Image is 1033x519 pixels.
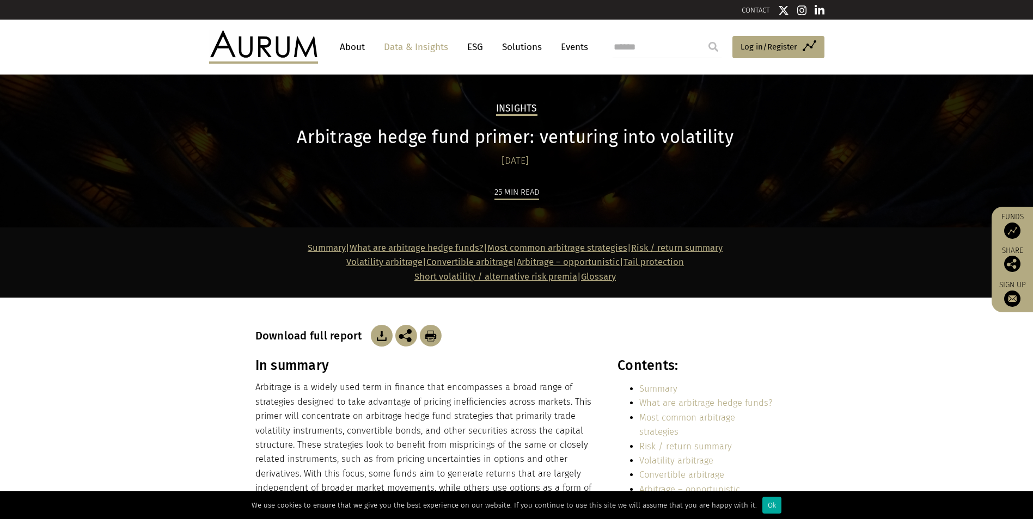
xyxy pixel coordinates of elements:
a: About [334,37,370,57]
strong: | | | [346,257,624,267]
a: Convertible arbitrage [639,469,724,480]
div: 25 min read [494,186,539,200]
a: Glossary [581,271,616,282]
a: CONTACT [742,6,770,14]
a: What are arbitrage hedge funds? [639,398,772,408]
a: Log in/Register [732,36,824,59]
input: Submit [702,36,724,58]
div: Share [997,247,1028,272]
strong: | | | [308,243,631,253]
a: Summary [308,243,346,253]
img: Download Article [371,325,393,347]
a: Volatility arbitrage [346,257,423,267]
a: What are arbitrage hedge funds? [350,243,484,253]
a: Solutions [497,37,547,57]
a: Arbitrage – opportunistic [517,257,620,267]
h3: In summary [255,357,594,374]
img: Twitter icon [778,5,789,16]
img: Sign up to our newsletter [1004,291,1020,307]
span: Log in/Register [741,40,797,53]
a: Events [555,37,588,57]
span: | [414,271,616,282]
a: Risk / return summary [639,441,732,452]
a: Sign up [997,280,1028,307]
a: Tail protection [624,257,684,267]
h2: Insights [496,103,537,116]
div: [DATE] [255,153,775,169]
a: Arbitrage – opportunistic [639,484,740,495]
a: ESG [462,37,488,57]
img: Download Article [420,325,442,347]
a: Risk / return summary [631,243,723,253]
h3: Contents: [618,357,775,374]
a: Convertible arbitrage [426,257,513,267]
img: Instagram icon [797,5,807,16]
img: Share this post [1004,256,1020,272]
a: Funds [997,212,1028,239]
a: Volatility arbitrage [639,455,713,466]
a: Data & Insights [378,37,454,57]
a: Short volatility / alternative risk premia [414,271,577,282]
a: Summary [639,384,677,394]
a: Most common arbitrage strategies [487,243,627,253]
a: Most common arbitrage strategies [639,412,735,437]
img: Access Funds [1004,223,1020,239]
img: Linkedin icon [815,5,824,16]
h3: Download full report [255,329,368,342]
div: Ok [762,497,781,514]
h1: Arbitrage hedge fund primer: venturing into volatility [255,127,775,148]
img: Share this post [395,325,417,347]
img: Aurum [209,30,318,63]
